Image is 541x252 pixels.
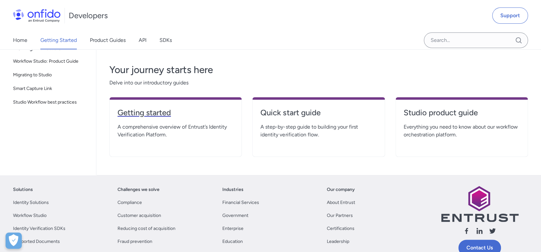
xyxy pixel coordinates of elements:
svg: Follow us linkedin [476,227,483,235]
span: Workflow Studio: Product Guide [13,57,88,65]
h3: Your journey starts here [109,63,528,76]
span: Everything you need to know about our workflow orchestration platform. [404,123,520,139]
span: Delve into our introductory guides [109,79,528,87]
a: Follow us facebook [463,227,470,237]
a: Government [222,212,248,220]
span: Smart Capture Link [13,85,88,93]
a: Workflow Studio [13,212,47,220]
a: Solutions [13,186,33,194]
svg: Follow us X (Twitter) [489,227,496,235]
a: Workflow Studio: Product Guide [10,55,91,68]
a: Home [13,31,27,49]
a: Support [492,7,528,24]
div: Cookie Preferences [6,233,22,249]
a: Identity Verification SDKs [13,225,65,233]
h1: Developers [69,10,108,21]
a: Leadership [327,238,349,246]
a: Industries [222,186,243,194]
input: Onfido search input field [424,32,528,48]
a: Studio product guide [404,107,520,123]
a: Getting started [118,107,234,123]
a: Migrating to Studio [10,69,91,82]
a: Studio Workflow best practices [10,96,91,109]
h4: Getting started [118,107,234,118]
span: Studio Workflow best practices [13,98,88,106]
span: A step-by-step guide to building your first identity verification flow. [260,123,377,139]
a: Product Guides [90,31,126,49]
a: Getting Started [40,31,77,49]
a: Identity Solutions [13,199,49,207]
a: Compliance [118,199,142,207]
a: Supported Documents [13,238,60,246]
a: Enterprise [222,225,243,233]
a: Our company [327,186,355,194]
a: Challenges we solve [118,186,160,194]
img: Onfido Logo [13,9,61,22]
img: Entrust logo [440,186,519,222]
a: Education [222,238,243,246]
a: Certifications [327,225,354,233]
a: Our Partners [327,212,353,220]
a: Smart Capture Link [10,82,91,95]
a: Fraud prevention [118,238,152,246]
svg: Follow us facebook [463,227,470,235]
button: Open Preferences [6,233,22,249]
a: API [139,31,146,49]
span: Migrating to Studio [13,71,88,79]
h4: Studio product guide [404,107,520,118]
a: Reducing cost of acquisition [118,225,175,233]
span: A comprehensive overview of Entrust’s Identity Verification Platform. [118,123,234,139]
a: Customer acquisition [118,212,161,220]
h4: Quick start guide [260,107,377,118]
a: Follow us linkedin [476,227,483,237]
a: Financial Services [222,199,259,207]
a: Follow us X (Twitter) [489,227,496,237]
a: SDKs [160,31,172,49]
a: About Entrust [327,199,355,207]
a: Quick start guide [260,107,377,123]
